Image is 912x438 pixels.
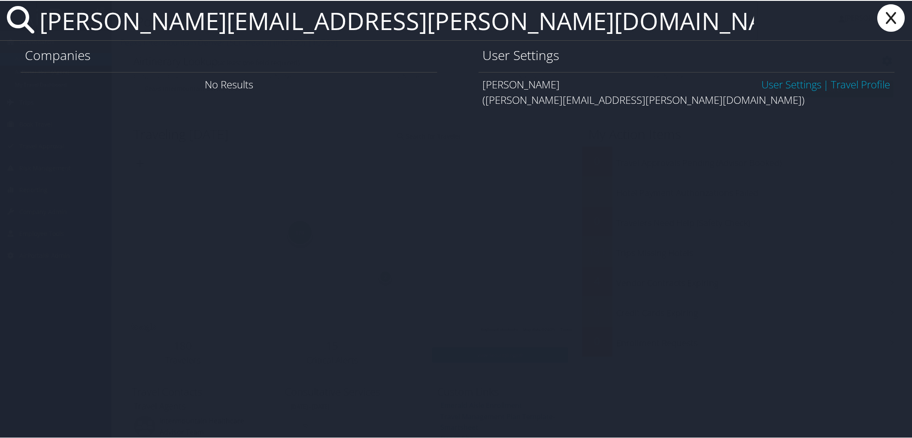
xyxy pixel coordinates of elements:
[483,76,560,91] span: [PERSON_NAME]
[761,76,821,91] a: User Settings
[821,76,831,91] span: |
[25,45,433,63] h1: Companies
[483,45,891,63] h1: User Settings
[483,91,891,107] div: ([PERSON_NAME][EMAIL_ADDRESS][PERSON_NAME][DOMAIN_NAME])
[831,76,891,91] a: View OBT Profile
[21,71,437,96] div: No Results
